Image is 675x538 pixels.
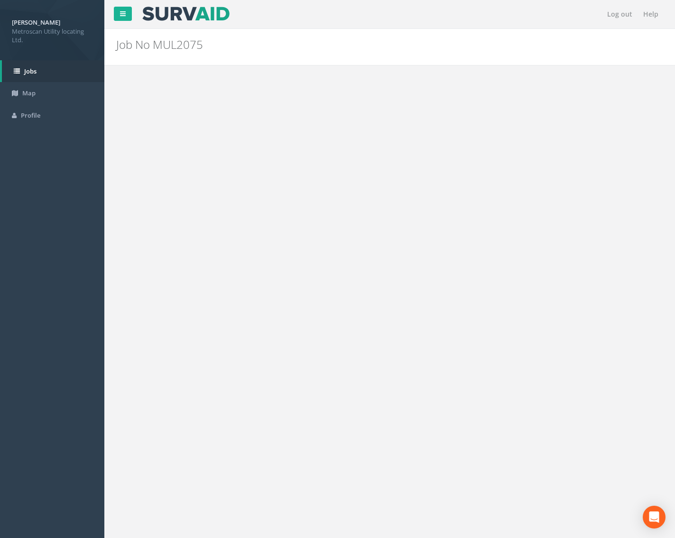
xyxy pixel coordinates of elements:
span: Map [22,89,36,97]
div: Open Intercom Messenger [643,506,666,529]
h2: Job No MUL2075 [116,38,570,51]
a: Jobs [2,60,104,83]
span: Metroscan Utility locating Ltd. [12,27,92,45]
strong: [PERSON_NAME] [12,18,60,27]
a: [PERSON_NAME] Metroscan Utility locating Ltd. [12,16,92,45]
span: Profile [21,111,40,120]
span: Jobs [24,67,37,75]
